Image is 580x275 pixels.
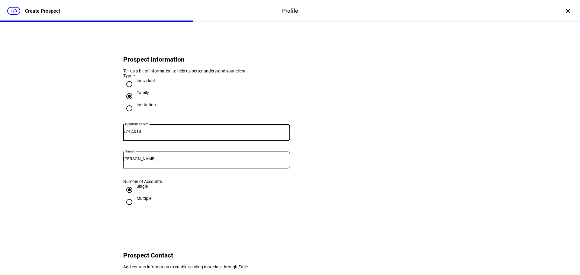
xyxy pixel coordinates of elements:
[282,7,298,15] div: Profile
[7,7,20,15] div: 1/3
[137,90,149,95] div: Family
[137,184,148,189] div: Single
[125,149,133,153] mat-label: Name
[123,252,290,259] h2: Prospect Contact
[563,6,573,16] div: ×
[125,122,148,126] mat-label: Opportunity Size
[25,8,60,14] div: Create Prospect
[137,196,151,201] div: Multiple
[123,179,290,184] div: Number of Accounts
[123,73,290,78] div: Type *
[123,264,290,269] div: Add contact information to enable sending materials through Ethic
[123,56,290,63] h2: Prospect Information
[123,69,290,73] div: Tell us a bit of information to help us better understand your client.
[137,78,155,83] div: Individual
[123,129,126,134] span: $
[137,102,156,107] div: Institution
